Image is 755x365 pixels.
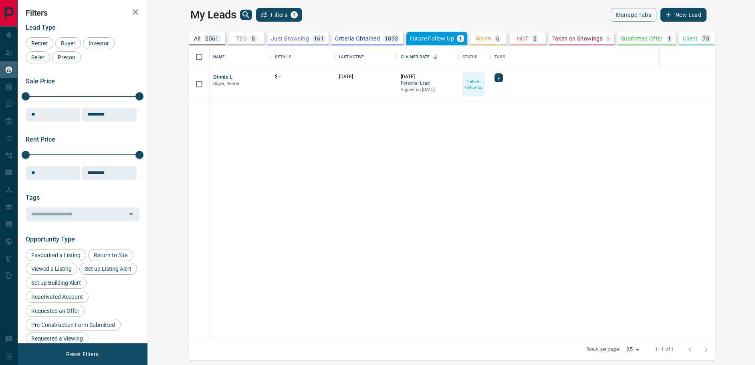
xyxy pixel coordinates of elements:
[83,37,115,49] div: Investor
[517,36,529,41] p: HOT
[88,249,133,261] div: Return to Site
[495,73,503,82] div: +
[79,263,137,275] div: Set up Listing Alert
[26,8,139,18] h2: Filters
[275,73,331,80] p: $---
[82,266,134,272] span: Set up Listing Alert
[397,46,458,68] div: Claimed Date
[491,46,737,68] div: Tags
[496,36,499,41] p: 6
[459,36,462,41] p: 1
[91,252,130,258] span: Return to Site
[26,305,85,317] div: Requested an Offer
[497,74,500,82] span: +
[611,8,656,22] button: Manage Tabs
[86,40,112,47] span: Investor
[621,36,663,41] p: Submitted Offer
[26,194,40,201] span: Tags
[26,319,121,331] div: Pre-Construction Form Submitted
[476,36,491,41] p: Warm
[401,46,430,68] div: Claimed Date
[335,46,397,68] div: Last Active
[533,36,537,41] p: 2
[26,333,89,345] div: Requested a Viewing
[26,277,87,289] div: Set up Building Alert
[655,346,674,353] p: 1–1 of 1
[552,36,603,41] p: Taken on Showings
[252,36,255,41] p: 8
[26,24,56,31] span: Lead Type
[608,36,609,41] p: -
[271,46,335,68] div: Details
[668,36,671,41] p: 1
[205,36,219,41] p: 2561
[28,294,86,300] span: Reactivated Account
[271,36,309,41] p: Just Browsing
[703,36,709,41] p: 73
[339,73,393,80] p: [DATE]
[314,36,324,41] p: 161
[26,51,50,63] div: Seller
[430,51,441,63] button: Sort
[623,344,642,355] div: 25
[401,80,454,87] span: Personal Lead
[586,346,620,353] p: Rows per page:
[28,322,118,328] span: Pre-Construction Form Submitted
[401,87,454,93] p: Signed up [DATE]
[213,73,233,81] button: Dinnie L
[458,46,491,68] div: Status
[28,266,75,272] span: Viewed a Listing
[26,37,53,49] div: Renter
[339,46,364,68] div: Last Active
[58,40,78,47] span: Buyer
[55,37,81,49] div: Buyer
[55,54,78,61] span: Precon
[240,10,252,20] button: search button
[495,46,505,68] div: Tags
[28,252,83,258] span: Favourited a Listing
[236,36,247,41] p: TBD
[52,51,81,63] div: Precon
[125,209,137,220] button: Open
[26,263,77,275] div: Viewed a Listing
[385,36,398,41] p: 1893
[291,12,297,18] span: 1
[28,280,84,286] span: Set up Building Alert
[190,8,236,21] h1: My Leads
[256,8,302,22] button: Filters1
[335,36,380,41] p: Criteria Obtained
[26,77,55,85] span: Sale Price
[401,73,454,80] p: [DATE]
[28,54,47,61] span: Seller
[209,46,271,68] div: Name
[462,46,478,68] div: Status
[194,36,200,41] p: All
[28,40,50,47] span: Renter
[26,249,86,261] div: Favourited a Listing
[213,46,225,68] div: Name
[61,347,104,361] button: Reset Filters
[213,81,240,86] span: Buyer, Renter
[26,291,89,303] div: Reactivated Account
[463,78,484,90] p: Future Follow Up
[28,335,86,342] span: Requested a Viewing
[660,8,707,22] button: New Lead
[275,46,291,68] div: Details
[28,308,82,314] span: Requested an Offer
[26,235,75,243] span: Opportunity Type
[683,36,698,41] p: Client
[26,136,55,143] span: Rent Price
[410,36,454,41] p: Future Follow Up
